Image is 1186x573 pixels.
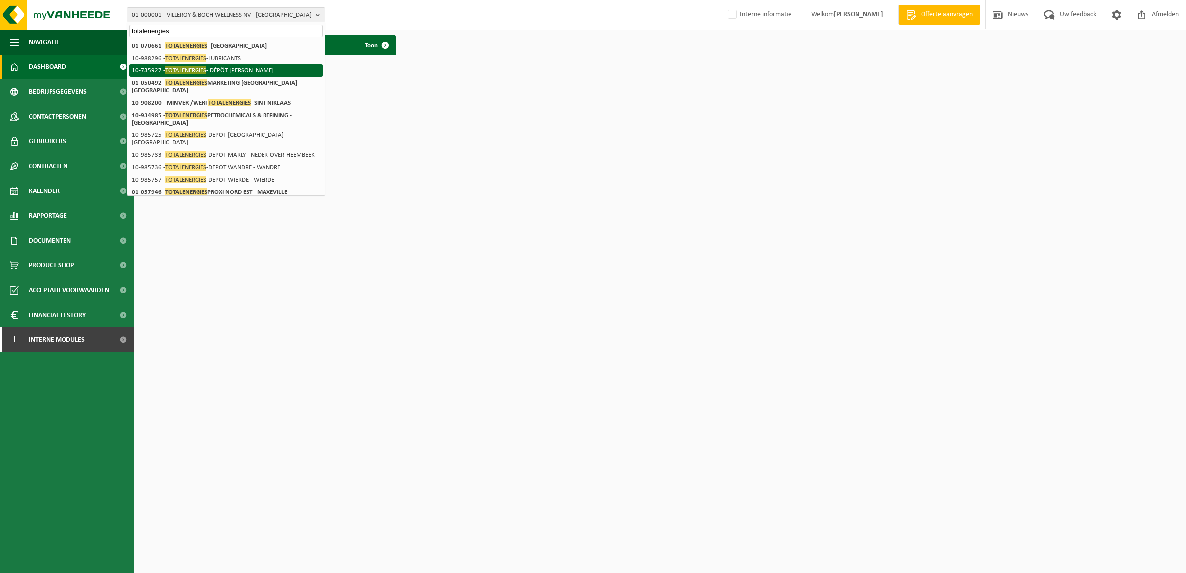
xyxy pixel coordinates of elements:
[165,111,207,119] span: TOTALENERGIES
[29,203,67,228] span: Rapportage
[10,327,19,352] span: I
[165,151,206,158] span: TOTALENERGIES
[132,188,287,195] strong: 01-057946 - PROXI NORD EST - MAXEVILLE
[29,303,86,327] span: Financial History
[29,327,85,352] span: Interne modules
[129,64,323,77] li: 10-735927 - - DÉPÔT [PERSON_NAME]
[165,42,207,49] span: TOTALENERGIES
[208,99,251,106] span: TOTALENERGIES
[132,42,267,49] strong: 01-070661 - - [GEOGRAPHIC_DATA]
[165,176,206,183] span: TOTALENERGIES
[29,154,67,179] span: Contracten
[165,54,206,62] span: TOTALENERGIES
[29,228,71,253] span: Documenten
[726,7,791,22] label: Interne informatie
[129,161,323,174] li: 10-985736 - -DEPOT WANDRE - WANDRE
[29,104,86,129] span: Contactpersonen
[29,129,66,154] span: Gebruikers
[919,10,975,20] span: Offerte aanvragen
[29,55,66,79] span: Dashboard
[129,25,323,37] input: Zoeken naar gekoppelde vestigingen
[898,5,980,25] a: Offerte aanvragen
[132,99,291,106] strong: 10-908200 - MINVER /WERF - SINT-NIKLAAS
[165,188,207,195] span: TOTALENERGIES
[127,7,325,22] button: 01-000001 - VILLEROY & BOCH WELLNESS NV - [GEOGRAPHIC_DATA]
[129,149,323,161] li: 10-985733 - -DEPOT MARLY - NEDER-OVER-HEEMBEEK
[165,131,206,138] span: TOTALENERGIES
[834,11,883,18] strong: [PERSON_NAME]
[29,30,60,55] span: Navigatie
[165,79,207,86] span: TOTALENERGIES
[129,52,323,64] li: 10-988296 - -LUBRICANTS
[29,253,74,278] span: Product Shop
[29,179,60,203] span: Kalender
[165,66,206,74] span: TOTALENERGIES
[165,163,206,171] span: TOTALENERGIES
[29,79,87,104] span: Bedrijfsgegevens
[29,278,109,303] span: Acceptatievoorwaarden
[129,174,323,186] li: 10-985757 - -DEPOT WIERDE - WIERDE
[132,8,312,23] span: 01-000001 - VILLEROY & BOCH WELLNESS NV - [GEOGRAPHIC_DATA]
[365,42,378,49] span: Toon
[129,129,323,149] li: 10-985725 - -DEPOT [GEOGRAPHIC_DATA] - [GEOGRAPHIC_DATA]
[357,35,395,55] a: Toon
